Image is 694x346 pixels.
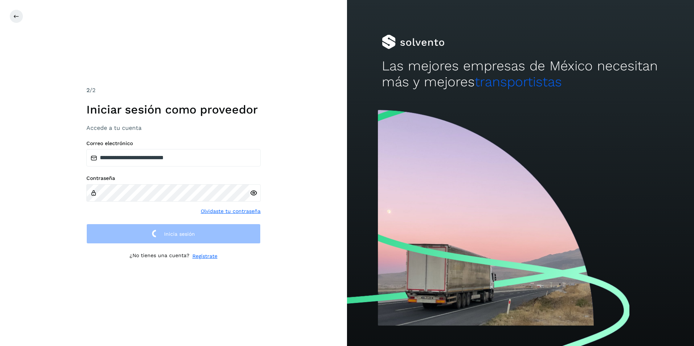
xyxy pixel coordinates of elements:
span: transportistas [475,74,562,90]
button: Inicia sesión [86,224,261,244]
label: Contraseña [86,175,261,181]
h1: Iniciar sesión como proveedor [86,103,261,116]
p: ¿No tienes una cuenta? [130,252,189,260]
a: Regístrate [192,252,217,260]
span: 2 [86,87,90,94]
div: /2 [86,86,261,95]
h2: Las mejores empresas de México necesitan más y mejores [382,58,660,90]
span: Inicia sesión [164,231,195,236]
h3: Accede a tu cuenta [86,124,261,131]
label: Correo electrónico [86,140,261,147]
a: Olvidaste tu contraseña [201,207,261,215]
